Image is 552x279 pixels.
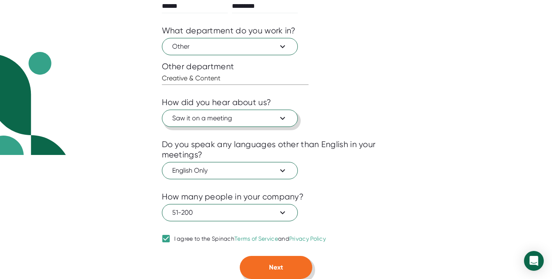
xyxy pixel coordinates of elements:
[174,235,326,243] div: I agree to the Spinach and
[289,235,326,242] a: Privacy Policy
[524,251,544,271] div: Open Intercom Messenger
[162,38,298,55] button: Other
[162,72,309,85] input: What department?
[162,26,296,36] div: What department do you work in?
[162,204,298,221] button: 51-200
[162,139,391,160] div: Do you speak any languages other than English in your meetings?
[162,97,271,108] div: How did you hear about us?
[162,61,391,72] div: Other department
[162,162,298,179] button: English Only
[172,42,288,52] span: Other
[162,110,298,127] button: Saw it on a meeting
[240,256,312,279] button: Next
[172,208,288,218] span: 51-200
[172,113,288,123] span: Saw it on a meeting
[172,166,288,176] span: English Only
[234,235,278,242] a: Terms of Service
[162,192,304,202] div: How many people in your company?
[269,263,283,271] span: Next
